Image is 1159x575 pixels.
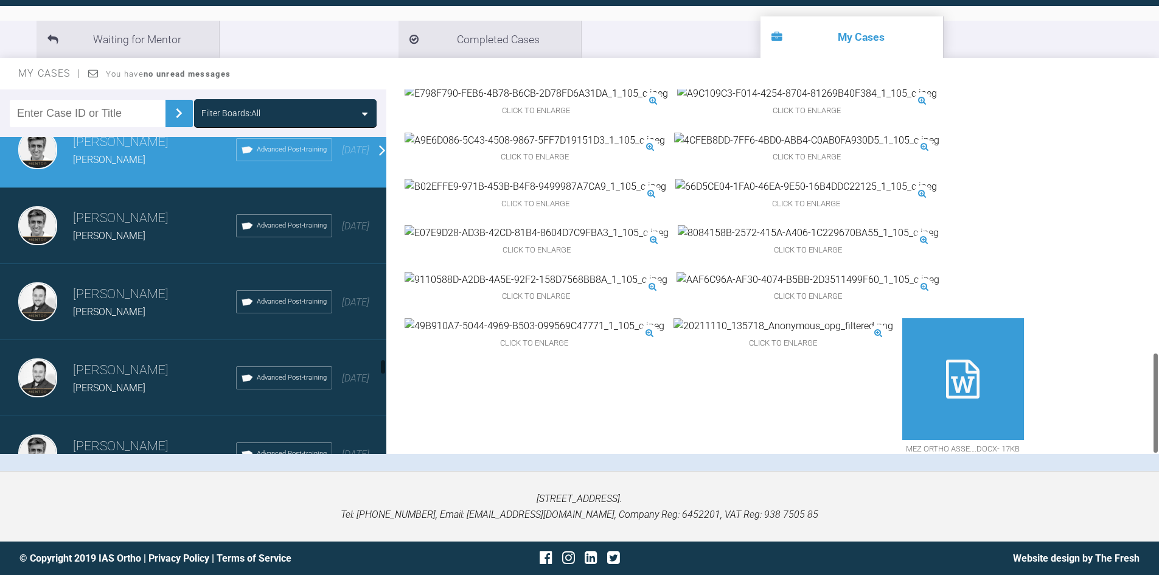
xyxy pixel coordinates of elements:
[257,144,327,155] span: Advanced Post-training
[760,16,943,58] li: My Cases
[405,86,668,102] img: E798F790-FEB6-4B78-B6CB-2D78FD6A31DA_1_105_c.jpeg
[405,225,669,241] img: E07E9D28-AD3B-42CD-81B4-8604D7C9FBA3_1_105_c.jpeg
[342,296,369,308] span: [DATE]
[677,272,939,288] img: AAF6C96A-AF30-4074-B5BB-2D3511499F60_1_105_c.jpeg
[19,491,1140,522] p: [STREET_ADDRESS]. Tel: [PHONE_NUMBER], Email: [EMAIL_ADDRESS][DOMAIN_NAME], Company Reg: 6452201,...
[677,86,937,102] img: A9C109C3-F014-4254-8704-81269B40F384_1_105_c.jpeg
[675,179,937,195] img: 66D5CE04-1FA0-46EA-9E50-16B4DDC22125_1_105_c.jpeg
[73,230,145,242] span: [PERSON_NAME]
[405,272,667,288] img: 9110588D-A2DB-4A5E-92F2-158D7568BB8A_1_105_c.jpeg
[405,334,664,353] span: Click to enlarge
[257,220,327,231] span: Advanced Post-training
[405,102,668,120] span: Click to enlarge
[677,102,937,120] span: Click to enlarge
[342,372,369,384] span: [DATE]
[73,436,236,457] h3: [PERSON_NAME]
[342,448,369,460] span: [DATE]
[405,287,667,306] span: Click to enlarge
[10,100,165,127] input: Enter Case ID or Title
[678,241,939,260] span: Click to enlarge
[257,448,327,459] span: Advanced Post-training
[405,133,665,148] img: A9E6D086-5C43-4508-9867-5FF7D19151D3_1_105_c.jpeg
[678,225,939,241] img: 8084158B-2572-415A-A406-1C229670BA55_1_105_c.jpeg
[144,69,231,78] strong: no unread messages
[405,179,666,195] img: B02EFFE9-971B-453B-B4F8-9499987A7CA9_1_105_c.jpeg
[201,106,260,120] div: Filter Boards: All
[342,144,369,156] span: [DATE]
[148,552,209,564] a: Privacy Policy
[37,21,219,58] li: Waiting for Mentor
[169,103,189,123] img: chevronRight.28bd32b0.svg
[399,21,581,58] li: Completed Cases
[73,132,236,153] h3: [PERSON_NAME]
[18,282,57,321] img: Greg Souster
[677,287,939,306] span: Click to enlarge
[257,372,327,383] span: Advanced Post-training
[217,552,291,564] a: Terms of Service
[1013,552,1140,564] a: Website design by The Fresh
[18,68,81,79] span: My Cases
[18,358,57,397] img: Greg Souster
[342,220,369,232] span: [DATE]
[675,195,937,214] span: Click to enlarge
[18,130,57,169] img: Asif Chatoo
[73,306,145,318] span: [PERSON_NAME]
[18,434,57,473] img: Asif Chatoo
[405,195,666,214] span: Click to enlarge
[18,206,57,245] img: Asif Chatoo
[405,148,665,167] span: Click to enlarge
[73,154,145,166] span: [PERSON_NAME]
[674,133,939,148] img: 4CFEB8DD-7FF6-4BD0-ABB4-C0AB0FA930D5_1_105_c.jpeg
[405,318,664,334] img: 49B910A7-5044-4969-B503-099569C47771_1_105_c.jpeg
[902,440,1024,459] span: mez ortho asse….docx - 17KB
[405,241,669,260] span: Click to enlarge
[73,284,236,305] h3: [PERSON_NAME]
[673,334,893,353] span: Click to enlarge
[19,551,393,566] div: © Copyright 2019 IAS Ortho | |
[674,148,939,167] span: Click to enlarge
[106,69,231,78] span: You have
[73,360,236,381] h3: [PERSON_NAME]
[73,208,236,229] h3: [PERSON_NAME]
[257,296,327,307] span: Advanced Post-training
[673,318,893,334] img: 20211110_135718_Anonymous_opg_filtered.png
[73,382,145,394] span: [PERSON_NAME]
